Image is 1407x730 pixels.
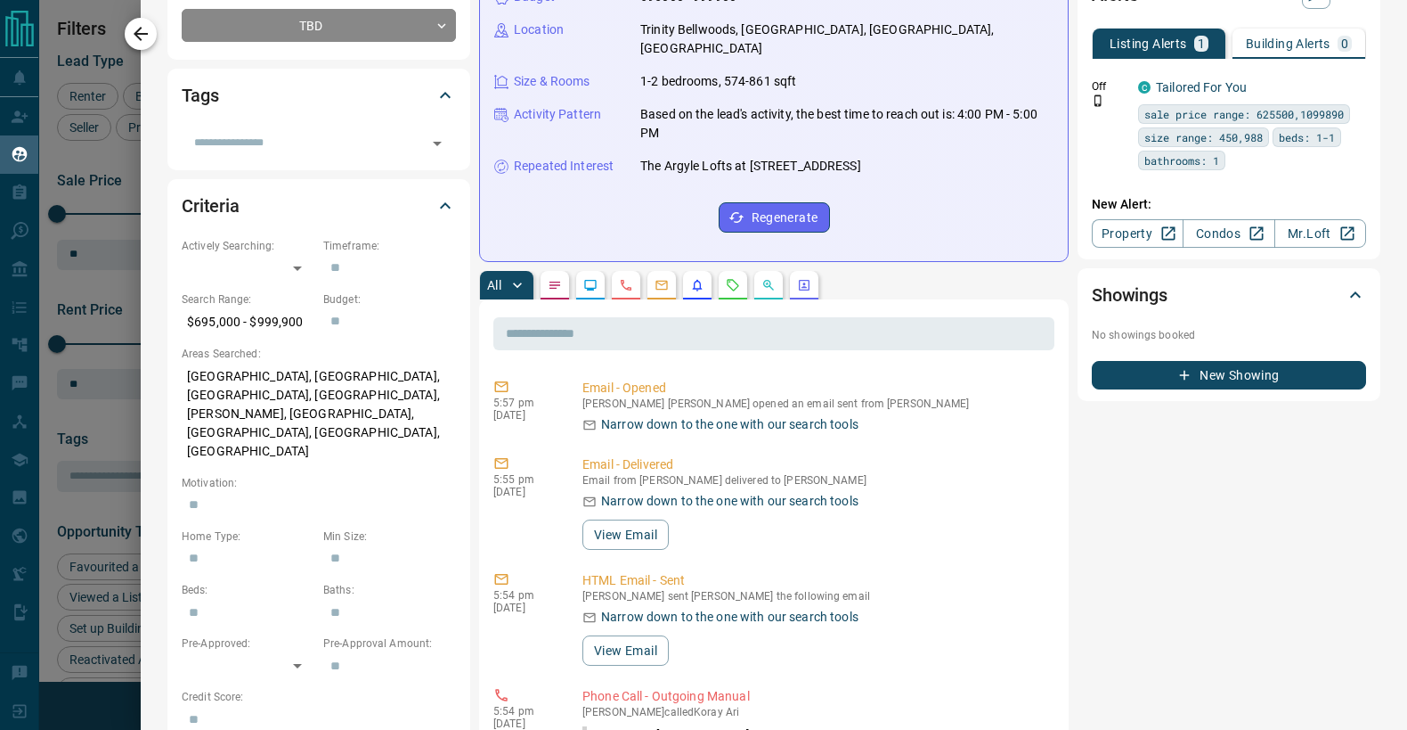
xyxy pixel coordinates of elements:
p: Repeated Interest [514,157,614,176]
p: 5:57 pm [493,397,556,409]
p: Based on the lead's activity, the best time to reach out is: 4:00 PM - 5:00 PM [640,105,1053,143]
p: Listing Alerts [1110,37,1187,50]
p: Location [514,21,564,39]
svg: Notes [548,278,562,292]
p: [PERSON_NAME] [PERSON_NAME] opened an email sent from [PERSON_NAME] [582,398,1047,410]
p: Credit Score: [182,689,456,705]
button: Regenerate [719,202,830,233]
p: 0 [1341,37,1348,50]
svg: Opportunities [761,278,776,292]
button: View Email [582,636,669,666]
p: Email - Delivered [582,455,1047,474]
p: Timeframe: [323,238,456,254]
p: Narrow down to the one with our search tools [601,415,858,434]
p: No showings booked [1092,327,1366,343]
div: TBD [182,9,456,42]
p: Phone Call - Outgoing Manual [582,687,1047,706]
p: Email - Opened [582,379,1047,398]
p: Activity Pattern [514,105,601,124]
a: Condos [1183,219,1274,248]
p: Pre-Approved: [182,636,314,652]
p: $695,000 - $999,900 [182,308,314,337]
p: Home Type: [182,529,314,545]
p: Min Size: [323,529,456,545]
p: Narrow down to the one with our search tools [601,492,858,511]
p: Off [1092,78,1127,94]
button: New Showing [1092,361,1366,390]
p: Beds: [182,582,314,598]
p: [PERSON_NAME] sent [PERSON_NAME] the following email [582,590,1047,603]
p: [DATE] [493,409,556,422]
p: [GEOGRAPHIC_DATA], [GEOGRAPHIC_DATA], [GEOGRAPHIC_DATA], [GEOGRAPHIC_DATA], [PERSON_NAME], [GEOGR... [182,362,456,466]
p: 1 [1198,37,1205,50]
p: Areas Searched: [182,346,456,362]
span: size range: 450,988 [1144,128,1263,146]
p: Motivation: [182,475,456,491]
svg: Listing Alerts [690,278,704,292]
p: Email from [PERSON_NAME] delivered to [PERSON_NAME] [582,474,1047,487]
p: HTML Email - Sent [582,571,1047,590]
div: Criteria [182,185,456,227]
p: Narrow down to the one with our search tools [601,608,858,627]
a: Tailored For You [1156,80,1247,94]
svg: Push Notification Only [1092,94,1104,107]
p: 5:54 pm [493,589,556,602]
span: beds: 1-1 [1279,128,1335,146]
h2: Criteria [182,192,240,220]
svg: Emails [655,278,669,292]
h2: Showings [1092,281,1167,309]
p: 1-2 bedrooms, 574-861 sqft [640,72,796,91]
p: Size & Rooms [514,72,590,91]
p: Building Alerts [1246,37,1330,50]
span: sale price range: 625500,1099890 [1144,105,1344,123]
svg: Lead Browsing Activity [583,278,598,292]
p: 5:54 pm [493,705,556,718]
div: condos.ca [1138,81,1151,94]
div: Showings [1092,274,1366,316]
a: Property [1092,219,1183,248]
p: [DATE] [493,718,556,730]
p: [DATE] [493,602,556,614]
button: View Email [582,520,669,550]
svg: Requests [726,278,740,292]
p: Baths: [323,582,456,598]
h2: Tags [182,81,218,110]
p: Budget: [323,291,456,308]
p: New Alert: [1092,195,1366,214]
p: All [487,279,501,291]
p: Trinity Bellwoods, [GEOGRAPHIC_DATA], [GEOGRAPHIC_DATA], [GEOGRAPHIC_DATA] [640,21,1053,58]
svg: Calls [619,278,633,292]
svg: Agent Actions [797,278,811,292]
p: [DATE] [493,486,556,498]
div: Tags [182,74,456,117]
p: The Argyle Lofts at [STREET_ADDRESS] [640,157,861,176]
button: Open [425,131,450,156]
p: Actively Searching: [182,238,314,254]
span: bathrooms: 1 [1144,152,1219,169]
p: 5:55 pm [493,473,556,486]
p: [PERSON_NAME] called Koray Ari [582,706,1047,718]
a: Mr.Loft [1274,219,1366,248]
p: Pre-Approval Amount: [323,636,456,652]
p: Search Range: [182,291,314,308]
